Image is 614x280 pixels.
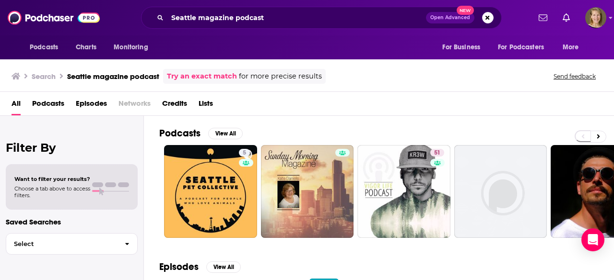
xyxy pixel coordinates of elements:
[585,7,606,28] button: Show profile menu
[164,145,257,238] a: 5
[208,128,243,139] button: View All
[457,6,474,15] span: New
[159,127,243,139] a: PodcastsView All
[442,41,480,54] span: For Business
[6,141,138,155] h2: Filter By
[430,15,470,20] span: Open Advanced
[426,12,474,23] button: Open AdvancedNew
[12,96,21,115] a: All
[14,176,90,182] span: Want to filter your results?
[167,71,237,82] a: Try an exact match
[436,38,492,56] button: open menu
[357,145,450,238] a: 51
[535,10,551,26] a: Show notifications dropdown
[67,72,159,81] h3: Seattle magazine podcast
[30,41,58,54] span: Podcasts
[70,38,102,56] a: Charts
[559,10,574,26] a: Show notifications dropdown
[114,41,148,54] span: Monitoring
[23,38,71,56] button: open menu
[8,9,100,27] img: Podchaser - Follow, Share and Rate Podcasts
[76,96,107,115] a: Episodes
[159,261,241,273] a: EpisodesView All
[556,38,591,56] button: open menu
[118,96,151,115] span: Networks
[167,10,426,25] input: Search podcasts, credits, & more...
[498,41,544,54] span: For Podcasters
[581,228,604,251] div: Open Intercom Messenger
[32,96,64,115] a: Podcasts
[206,261,241,273] button: View All
[239,149,250,157] a: 5
[430,149,444,157] a: 51
[239,71,322,82] span: for more precise results
[434,148,440,158] span: 51
[199,96,213,115] a: Lists
[6,241,117,247] span: Select
[585,7,606,28] span: Logged in as tvdockum
[6,233,138,255] button: Select
[141,7,502,29] div: Search podcasts, credits, & more...
[159,261,199,273] h2: Episodes
[107,38,160,56] button: open menu
[563,41,579,54] span: More
[6,217,138,226] p: Saved Searches
[162,96,187,115] a: Credits
[32,72,56,81] h3: Search
[243,148,246,158] span: 5
[14,185,90,199] span: Choose a tab above to access filters.
[492,38,558,56] button: open menu
[76,41,96,54] span: Charts
[585,7,606,28] img: User Profile
[159,127,201,139] h2: Podcasts
[551,72,599,80] button: Send feedback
